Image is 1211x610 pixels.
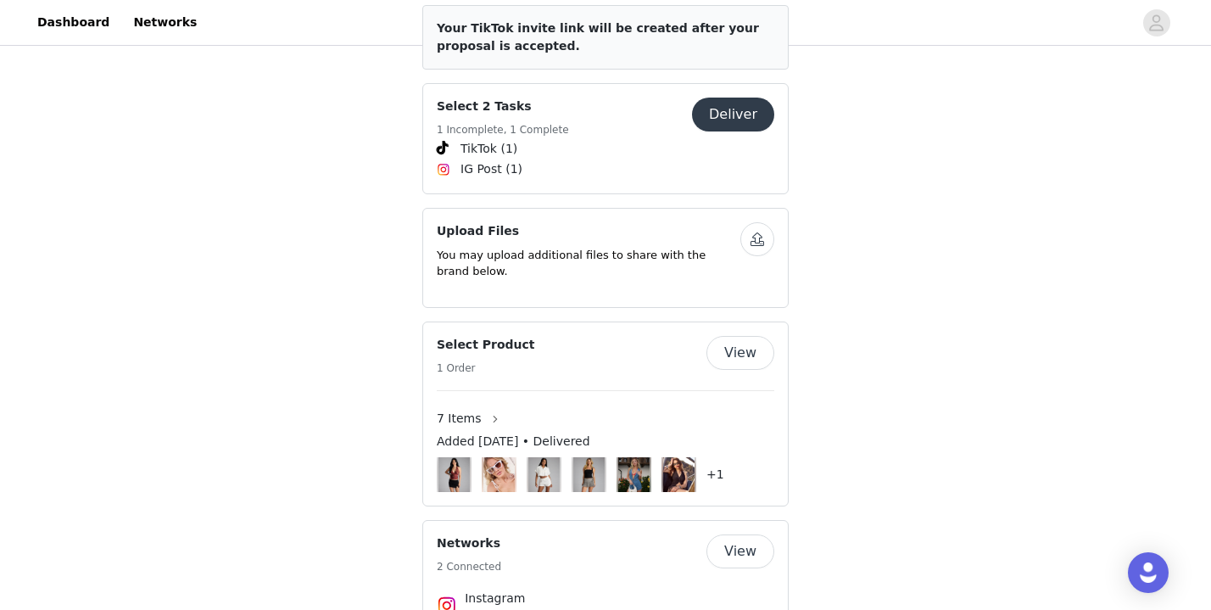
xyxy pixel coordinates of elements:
h5: 1 Incomplete, 1 Complete [437,122,569,137]
button: View [706,336,774,370]
div: avatar [1148,9,1164,36]
span: IG Post (1) [460,160,522,178]
img: Routinely Cute Halter Knot Crop Top [663,457,694,492]
button: View [706,534,774,568]
img: Image Background Blur [572,453,606,496]
img: Sweet and Sleek Halter Crop Top [573,457,604,492]
span: Your TikTok invite link will be created after your proposal is accepted. [437,21,759,53]
button: Deliver [692,98,774,132]
img: Doing The Most Sleeveless Zip-Up Denim Romper [618,457,649,492]
h4: Upload Files [437,222,740,240]
div: Open Intercom Messenger [1128,552,1169,593]
span: 7 Items [437,410,482,428]
p: You may upload additional files to share with the brand below. [437,247,740,280]
a: Networks [123,3,207,42]
img: Image Background Blur [482,453,516,496]
h4: Instagram [465,590,746,607]
a: Dashboard [27,3,120,42]
img: Instagram Icon [437,163,450,176]
img: Image Background Blur [437,453,472,496]
img: Casual Plans Button-Down Linen Top [528,457,559,492]
div: Select 2 Tasks [422,83,789,194]
h5: 1 Order [437,361,535,376]
h4: Networks [437,534,501,552]
h4: Select Product [437,336,535,354]
h5: 2 Connected [437,559,501,574]
img: Image Background Blur [617,453,651,496]
div: Select Product [422,322,789,506]
h4: +1 [706,466,724,484]
img: In My Dreams Plunge Halter Abstract Crop Top [438,457,469,492]
span: Added [DATE] • Delivered [437,433,590,451]
h4: Select 2 Tasks [437,98,569,115]
img: Cute Gaze Chain Trim Cat Eye Sunglasses [483,457,514,492]
span: TikTok (1) [460,140,517,158]
img: Image Background Blur [527,453,561,496]
img: Image Background Blur [661,453,696,496]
